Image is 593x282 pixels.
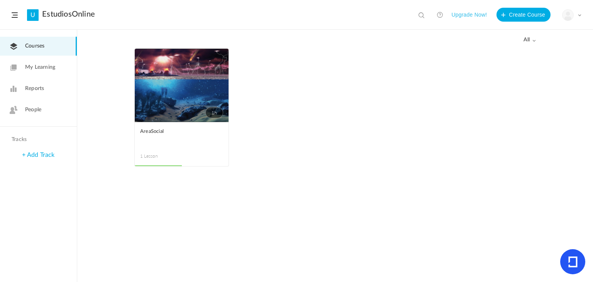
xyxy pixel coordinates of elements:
[25,42,44,50] span: Courses
[27,9,39,21] a: U
[22,152,54,158] a: + Add Track
[42,10,95,19] a: EstudiosOnline
[25,63,55,71] span: My Learning
[12,136,63,143] h4: Tracks
[496,8,551,22] button: Create Course
[451,8,487,22] button: Upgrade Now!
[205,107,223,118] span: 1h
[524,37,536,43] span: all
[25,85,44,93] span: Reports
[563,10,573,20] img: user-image.png
[140,127,223,145] a: AreaSocial
[140,153,182,160] span: 1 Lesson
[135,49,229,122] a: 1h
[25,106,41,114] span: People
[140,127,212,136] span: AreaSocial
